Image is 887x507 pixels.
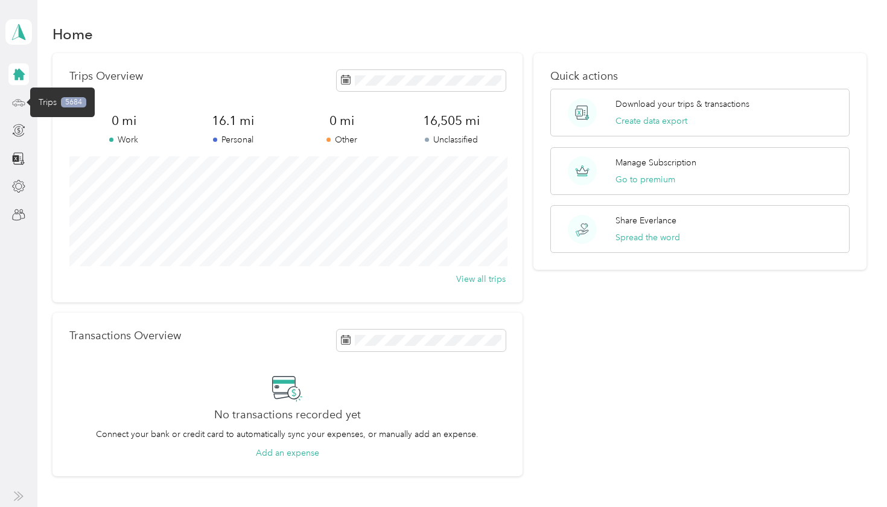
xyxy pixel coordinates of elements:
[287,112,396,129] span: 0 mi
[69,133,179,146] p: Work
[214,409,361,421] h2: No transactions recorded yet
[550,70,850,83] p: Quick actions
[179,112,288,129] span: 16.1 mi
[61,97,86,108] span: 5684
[396,133,506,146] p: Unclassified
[615,115,687,127] button: Create data export
[615,173,675,186] button: Go to premium
[69,330,181,342] p: Transactions Overview
[256,447,319,459] button: Add an expense
[69,70,143,83] p: Trips Overview
[39,96,57,109] span: Trips
[819,439,887,507] iframe: Everlance-gr Chat Button Frame
[615,156,696,169] p: Manage Subscription
[96,428,478,441] p: Connect your bank or credit card to automatically sync your expenses, or manually add an expense.
[615,214,676,227] p: Share Everlance
[287,133,396,146] p: Other
[69,112,179,129] span: 0 mi
[396,112,506,129] span: 16,505 mi
[615,98,749,110] p: Download your trips & transactions
[456,273,506,285] button: View all trips
[52,28,93,40] h1: Home
[179,133,288,146] p: Personal
[615,231,680,244] button: Spread the word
